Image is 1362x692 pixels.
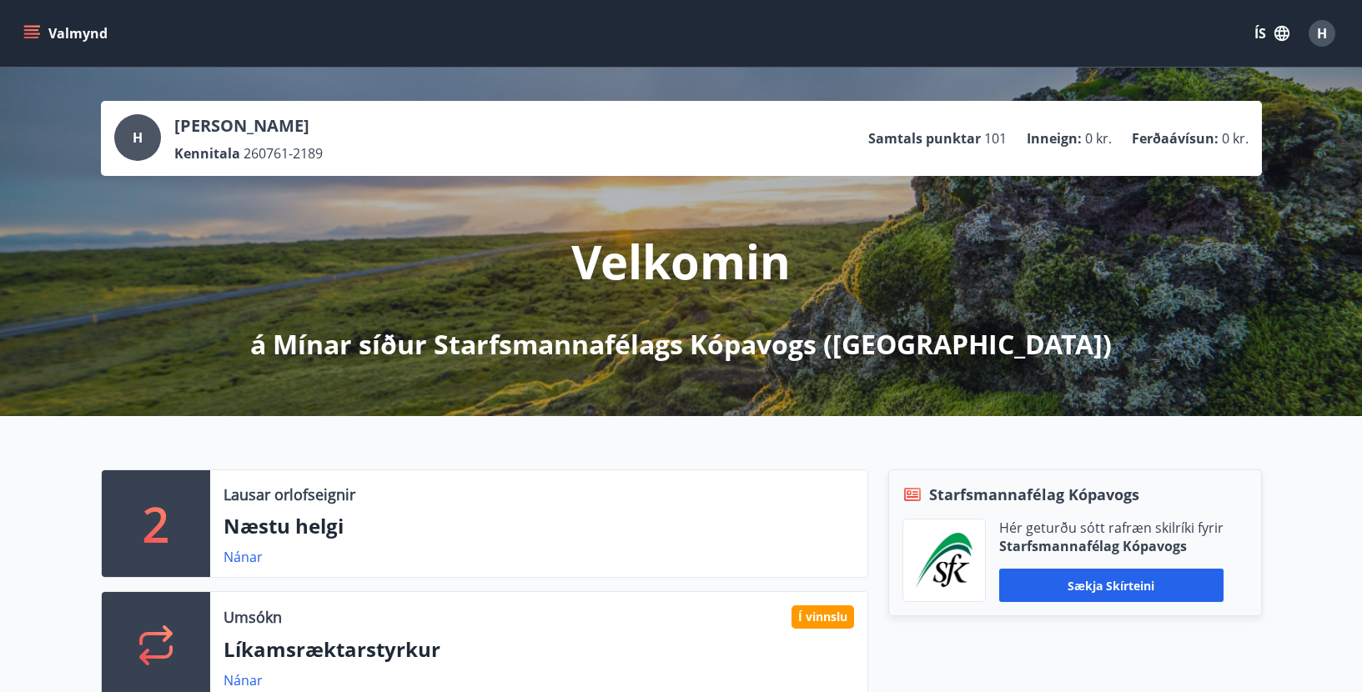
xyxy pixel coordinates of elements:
p: Hér geturðu sótt rafræn skilríki fyrir [999,519,1224,537]
p: Inneign : [1027,129,1082,148]
p: Lausar orlofseignir [224,484,355,505]
p: Kennitala [174,144,240,163]
span: H [1317,24,1327,43]
p: 2 [143,492,169,555]
p: Líkamsræktarstyrkur [224,635,854,664]
a: Nánar [224,548,263,566]
img: x5MjQkxwhnYn6YREZUTEa9Q4KsBUeQdWGts9Dj4O.png [916,533,972,588]
span: 101 [984,129,1007,148]
p: Ferðaávísun : [1132,129,1219,148]
p: Velkomin [571,229,791,293]
span: 0 kr. [1085,129,1112,148]
span: 0 kr. [1222,129,1249,148]
p: Umsókn [224,606,282,628]
p: Starfsmannafélag Kópavogs [999,537,1224,555]
a: Nánar [224,671,263,689]
button: ÍS [1245,18,1299,48]
button: H [1302,13,1342,53]
p: Næstu helgi [224,512,854,540]
button: menu [20,18,114,48]
span: H [133,128,143,147]
p: á Mínar síður Starfsmannafélags Kópavogs ([GEOGRAPHIC_DATA]) [250,326,1112,363]
div: Í vinnslu [792,605,854,629]
span: Starfsmannafélag Kópavogs [929,484,1139,505]
button: Sækja skírteini [999,569,1224,602]
span: 260761-2189 [244,144,323,163]
p: Samtals punktar [868,129,981,148]
p: [PERSON_NAME] [174,114,323,138]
